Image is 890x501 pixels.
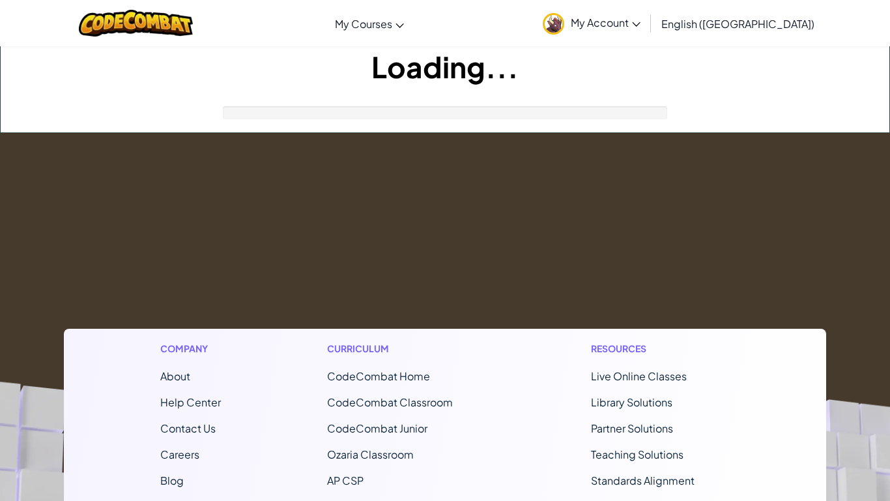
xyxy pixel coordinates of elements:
h1: Curriculum [327,342,485,356]
a: Partner Solutions [591,421,673,435]
img: avatar [543,13,564,35]
img: CodeCombat logo [79,10,193,37]
a: AP CSP [327,474,364,487]
h1: Loading... [1,46,889,87]
a: Blog [160,474,184,487]
a: Teaching Solutions [591,448,683,461]
a: About [160,369,190,383]
span: CodeCombat Home [327,369,430,383]
a: My Account [536,3,647,44]
span: Contact Us [160,421,216,435]
a: CodeCombat Classroom [327,395,453,409]
a: Standards Alignment [591,474,695,487]
span: My Account [571,16,640,29]
a: CodeCombat Junior [327,421,427,435]
a: My Courses [328,6,410,41]
a: Ozaria Classroom [327,448,414,461]
a: Help Center [160,395,221,409]
h1: Resources [591,342,730,356]
h1: Company [160,342,221,356]
a: Live Online Classes [591,369,687,383]
a: Library Solutions [591,395,672,409]
a: English ([GEOGRAPHIC_DATA]) [655,6,821,41]
span: My Courses [335,17,392,31]
a: Careers [160,448,199,461]
span: English ([GEOGRAPHIC_DATA]) [661,17,814,31]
